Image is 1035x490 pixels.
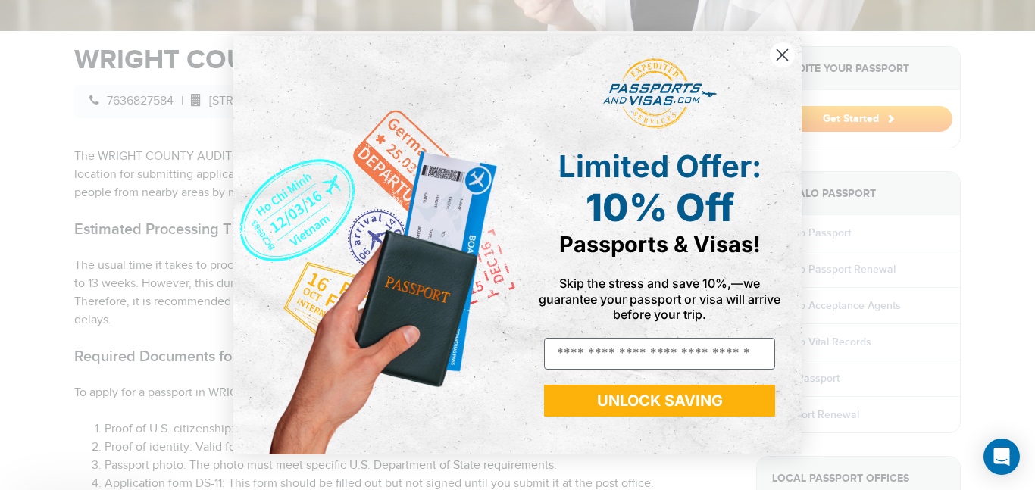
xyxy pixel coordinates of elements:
[539,276,780,321] span: Skip the stress and save 10%,—we guarantee your passport or visa will arrive before your trip.
[769,42,796,68] button: Close dialog
[983,439,1020,475] div: Open Intercom Messenger
[233,36,517,454] img: de9cda0d-0715-46ca-9a25-073762a91ba7.png
[586,185,734,230] span: 10% Off
[544,385,775,417] button: UNLOCK SAVING
[559,231,761,257] span: Passports & Visas!
[603,58,717,130] img: passports and visas
[558,148,761,185] span: Limited Offer:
